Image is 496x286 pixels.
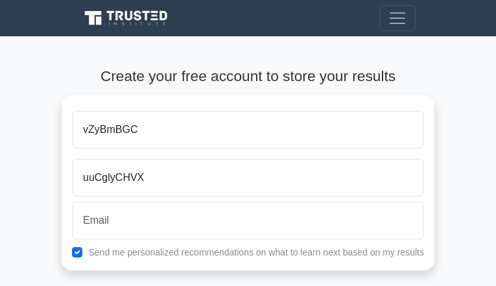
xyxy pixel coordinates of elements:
[72,159,424,197] input: Last name
[72,111,424,149] input: First name
[379,5,416,31] button: Toggle navigation
[88,247,424,257] label: Send me personalized recommendations on what to learn next based on my results
[62,67,434,85] h4: Create your free account to store your results
[72,202,424,239] input: Email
